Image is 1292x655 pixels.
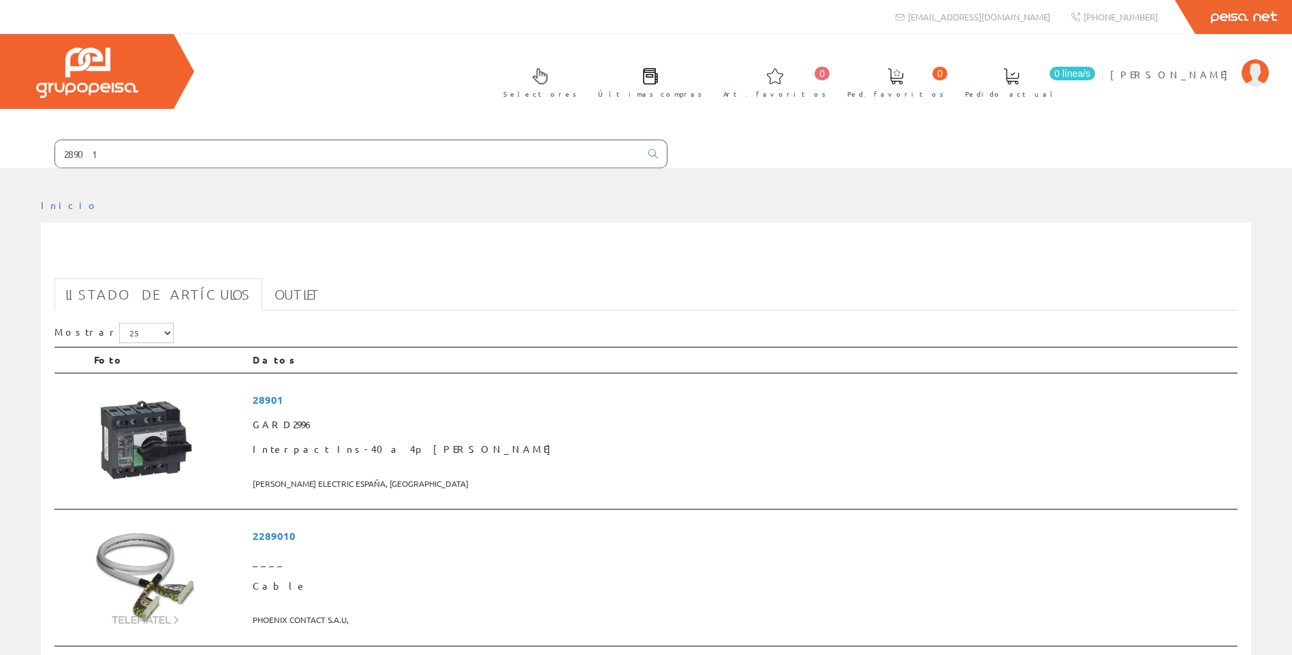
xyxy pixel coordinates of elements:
[253,413,1232,437] span: GARD2996
[598,87,702,101] span: Últimas compras
[908,11,1050,22] span: [EMAIL_ADDRESS][DOMAIN_NAME]
[253,387,1232,413] span: 28901
[815,67,830,80] span: 0
[54,244,1238,272] h1: 28901
[253,549,1232,574] span: ____
[89,347,247,373] th: Foto
[253,437,1232,462] span: Interpact Ins-40a 4p [PERSON_NAME]
[253,574,1232,598] span: Cable
[36,48,138,98] img: Grupo Peisa
[94,387,196,490] img: Foto artículo Interpact Ins-40a 4p Gardy (150x150)
[723,87,826,101] span: Art. favoritos
[932,67,947,80] span: 0
[847,87,944,101] span: Ped. favoritos
[965,87,1058,101] span: Pedido actual
[54,323,174,343] label: Mostrar
[247,347,1238,373] th: Datos
[94,524,196,626] img: Foto artículo Cable (150x150)
[54,278,262,310] a: Listado de artículos
[1050,67,1095,80] span: 0 línea/s
[1084,11,1158,22] span: [PHONE_NUMBER]
[253,524,1232,549] span: 2289010
[253,609,1232,631] span: PHOENIX CONTACT S.A.U,
[41,199,99,211] a: Inicio
[253,473,1232,495] span: [PERSON_NAME] ELECTRIC ESPAÑA, [GEOGRAPHIC_DATA]
[584,57,709,106] a: Últimas compras
[1110,67,1235,81] span: [PERSON_NAME]
[490,57,584,106] a: Selectores
[1110,57,1269,69] a: [PERSON_NAME]
[264,278,331,310] a: Outlet
[55,140,640,167] input: Buscar ...
[119,323,174,343] select: Mostrar
[503,87,577,101] span: Selectores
